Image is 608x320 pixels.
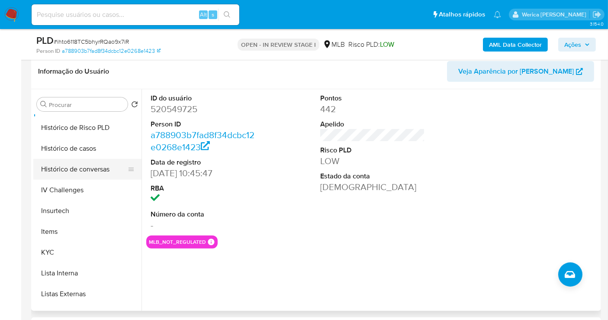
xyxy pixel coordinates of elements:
[483,38,548,52] button: AML Data Collector
[36,33,54,47] b: PLD
[131,101,138,110] button: Retornar ao pedido padrão
[151,219,255,231] dd: -
[62,47,161,55] a: a788903b7fad8f34dcbc12e0268e1423
[33,180,142,200] button: IV Challenges
[447,61,594,82] button: Veja Aparência por [PERSON_NAME]
[380,39,394,49] span: LOW
[151,94,255,103] dt: ID do usuário
[33,200,142,221] button: Insurtech
[40,101,47,108] button: Procurar
[218,9,236,21] button: search-icon
[151,184,255,193] dt: RBA
[33,159,135,180] button: Histórico de conversas
[489,38,542,52] b: AML Data Collector
[151,129,254,153] a: a788903b7fad8f34dcbc12e0268e1423
[439,10,485,19] span: Atalhos rápidos
[320,94,425,103] dt: Pontos
[36,47,60,55] b: Person ID
[33,117,142,138] button: Histórico de Risco PLD
[49,101,124,109] input: Procurar
[200,10,207,19] span: Alt
[151,167,255,179] dd: [DATE] 10:45:47
[32,9,239,20] input: Pesquise usuários ou casos...
[320,103,425,115] dd: 442
[33,263,142,284] button: Lista Interna
[494,11,501,18] a: Notificações
[33,221,142,242] button: Items
[151,158,255,167] dt: Data de registro
[151,120,255,129] dt: Person ID
[320,120,425,129] dt: Apelido
[320,171,425,181] dt: Estado da conta
[33,284,142,304] button: Listas Externas
[320,155,425,167] dd: LOW
[54,37,129,46] span: # ihto6118TC5bhyrRQao9x7iR
[38,67,109,76] h1: Informação do Usuário
[151,103,255,115] dd: 520549725
[592,10,602,19] a: Sair
[348,40,394,49] span: Risco PLD:
[151,210,255,219] dt: Número da conta
[238,39,319,51] p: OPEN - IN REVIEW STAGE I
[522,10,589,19] p: werica.jgaldencio@mercadolivre.com
[33,242,142,263] button: KYC
[458,61,574,82] span: Veja Aparência por [PERSON_NAME]
[320,181,425,193] dd: [DEMOGRAPHIC_DATA]
[212,10,214,19] span: s
[558,38,596,52] button: Ações
[149,240,206,244] button: mlb_not_regulated
[590,20,604,27] span: 3.154.0
[323,40,345,49] div: MLB
[564,38,581,52] span: Ações
[33,138,142,159] button: Histórico de casos
[320,145,425,155] dt: Risco PLD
